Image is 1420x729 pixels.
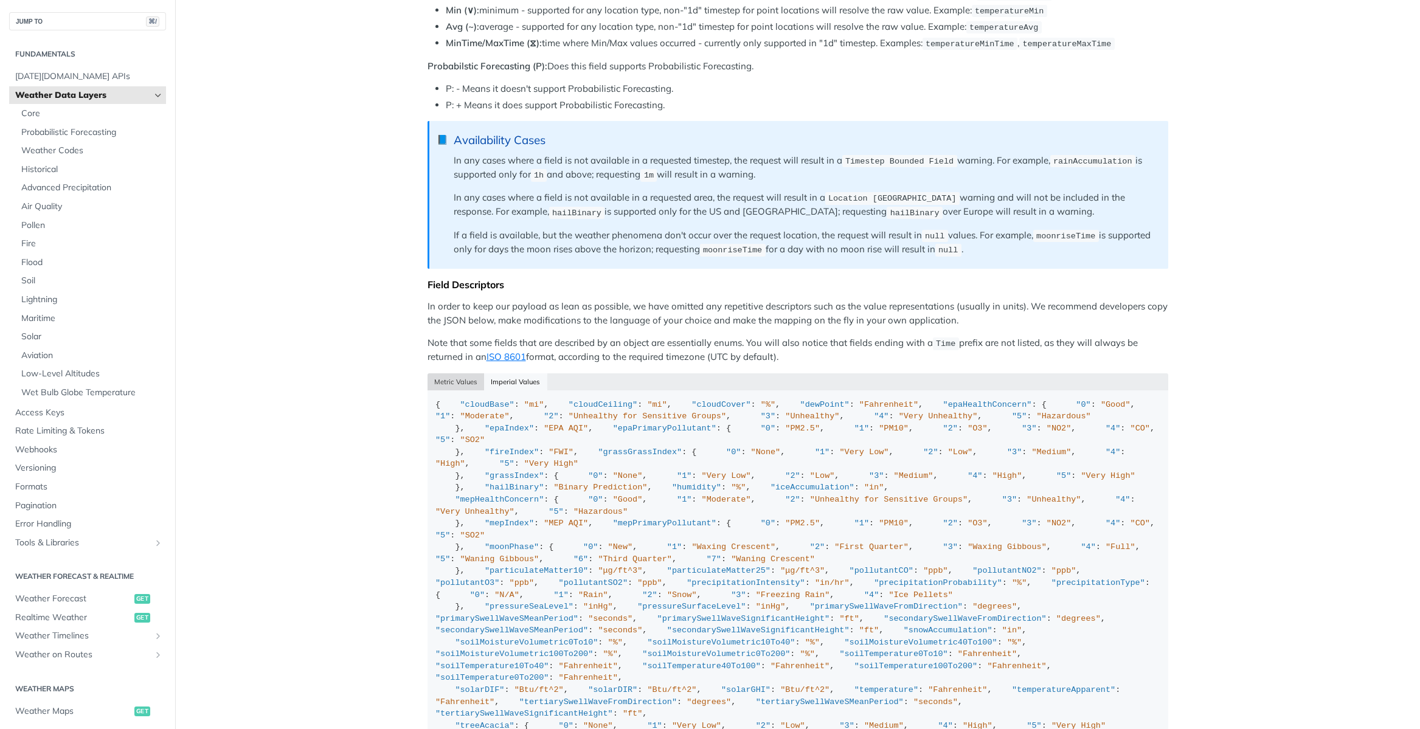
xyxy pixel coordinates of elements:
[435,531,450,540] span: "5"
[874,578,1002,587] span: "precipitationProbability"
[435,578,499,587] span: "pollutantO3"
[992,471,1022,480] span: "High"
[810,602,963,611] span: "primarySwellWaveFromDirection"
[21,350,163,362] span: Aviation
[751,447,781,457] span: "None"
[588,614,632,623] span: "seconds"
[510,578,535,587] span: "ppb"
[1022,519,1036,528] span: "3"
[15,462,163,474] span: Versioning
[454,191,1156,219] p: In any cases where a field is not available in a requested area, the request will result in a war...
[761,400,775,409] span: "%"
[9,86,166,105] a: Weather Data LayersHide subpages for Weather Data Layers
[691,400,750,409] span: "cloudCover"
[854,662,978,671] span: "soilTemperature100To200"
[958,649,1017,658] span: "Fahrenheit"
[435,459,465,468] span: "High"
[549,507,563,516] span: "5"
[435,435,450,444] span: "5"
[455,638,598,647] span: "soilMoistureVolumetric0To10"
[153,650,163,660] button: Show subpages for Weather on Routes
[1051,566,1076,575] span: "ppb"
[553,483,647,492] span: "Binary Prediction"
[428,60,1168,74] p: Does this field supports Probabilistic Forecasting.
[785,412,839,421] span: "Unhealthy"
[1076,400,1090,409] span: "0"
[603,649,617,658] span: "%"
[446,4,1168,18] li: minimum - supported for any location type, non-"1d" timestep for point locations will resolve the...
[1131,519,1150,528] span: "CO"
[923,566,948,575] span: "ppb"
[968,542,1047,551] span: "Waxing Gibbous"
[15,328,166,346] a: Solar
[1115,495,1130,504] span: "4"
[15,105,166,123] a: Core
[785,495,800,504] span: "2"
[15,235,166,253] a: Fire
[15,500,163,512] span: Pagination
[153,538,163,548] button: Show subpages for Tools & Libraries
[460,400,514,409] span: "cloudBase"
[485,566,588,575] span: "particulateMatter10"
[9,12,166,30] button: JUMP TO⌘/
[1047,519,1072,528] span: "NO2"
[702,471,751,480] span: "Very Low"
[588,495,603,504] span: "0"
[9,609,166,627] a: Realtime Weatherget
[869,471,884,480] span: "3"
[21,331,163,343] span: Solar
[968,519,987,528] span: "O3"
[15,272,166,290] a: Soil
[9,702,166,720] a: Weather Mapsget
[15,216,166,235] a: Pollen
[446,82,1168,96] li: P: - Means it doesn't support Probabilistic Forecasting.
[9,459,166,477] a: Versioning
[544,412,558,421] span: "2"
[810,542,825,551] span: "2"
[15,254,166,272] a: Flood
[1056,614,1101,623] span: "degrees"
[894,471,933,480] span: "Medium"
[815,447,829,457] span: "1"
[637,578,662,587] span: "ppb"
[15,384,166,402] a: Wet Bulb Globe Temperature
[1027,495,1081,504] span: "Unhealthy"
[879,424,909,433] span: "PM10"
[15,123,166,142] a: Probabilistic Forecasting
[544,424,588,433] span: "EPA AQI"
[21,126,163,139] span: Probabilistic Forecasting
[859,400,918,409] span: "Fahrenheit"
[485,519,534,528] span: "mepIndex"
[569,412,726,421] span: "Unhealthy for Sensitive Groups"
[21,164,163,176] span: Historical
[15,537,150,549] span: Tools & Libraries
[15,89,150,102] span: Weather Data Layers
[435,673,549,682] span: "soilTemperature0To200"
[15,198,166,216] a: Air Quality
[446,4,479,16] strong: Min (∨):
[435,614,578,623] span: "primarySwellWaveSMeanPeriod"
[553,590,568,599] span: "1"
[667,566,771,575] span: "particulateMatter25"
[608,638,623,647] span: "%"
[608,542,633,551] span: "New"
[21,219,163,232] span: Pollen
[642,590,657,599] span: "2"
[428,373,485,390] button: Metric Values
[1022,424,1036,433] span: "3"
[15,71,163,83] span: [DATE][DOMAIN_NAME] APIs
[761,424,775,433] span: "0"
[968,471,982,480] span: "4"
[15,407,163,419] span: Access Keys
[21,201,163,213] span: Air Quality
[460,555,539,564] span: "Waning Gibbous"
[588,471,603,480] span: "0"
[9,590,166,608] a: Weather Forecastget
[428,300,1168,327] p: In order to keep our payload as lean as possible, we have omitted any repetitive descriptors such...
[437,133,448,147] span: 📘
[569,400,637,409] span: "cloudCeiling"
[677,471,691,480] span: "1"
[583,542,598,551] span: "0"
[864,590,879,599] span: "4"
[446,36,1168,50] li: time where Min/Max values occurred - currently only supported in "1d" timestep. Examples: ,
